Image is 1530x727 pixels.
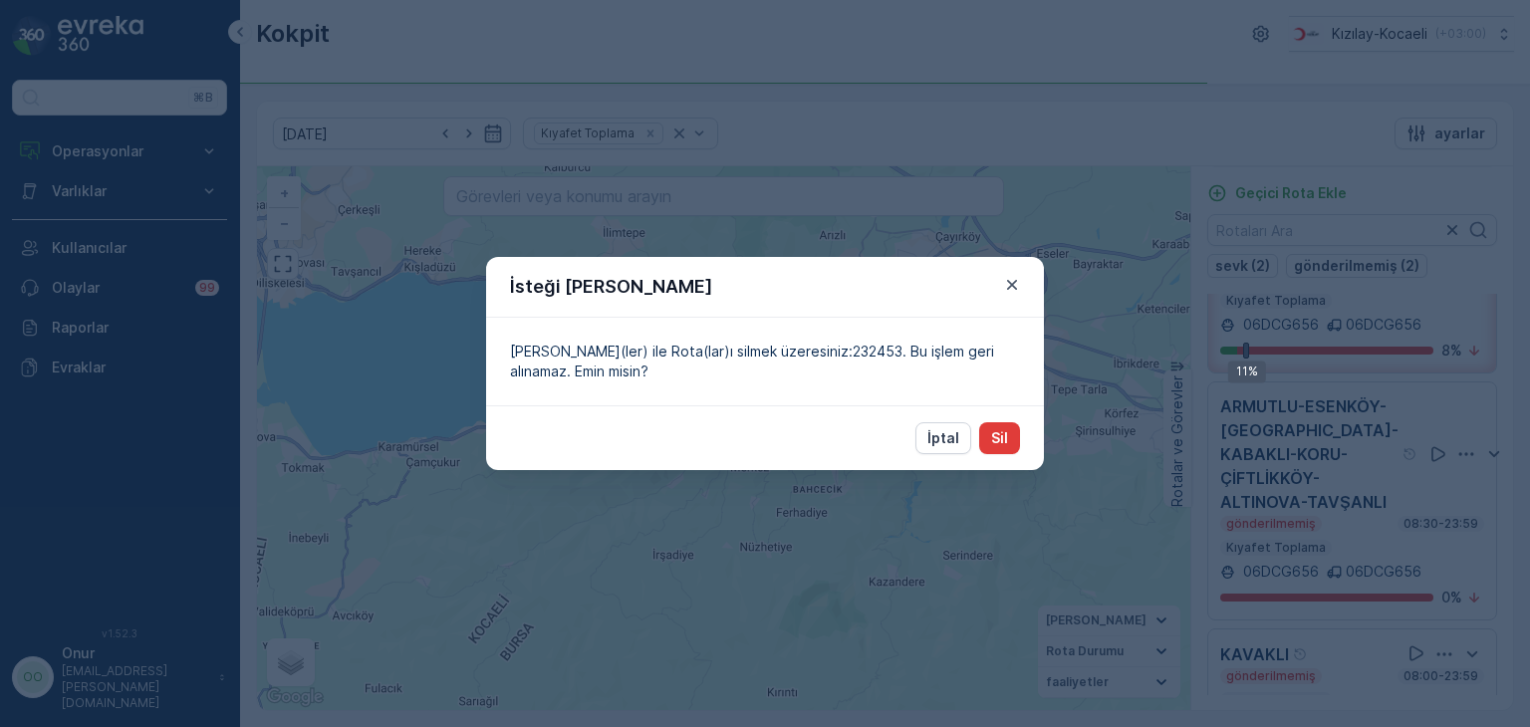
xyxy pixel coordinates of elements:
div: 11% [1228,361,1266,382]
button: Sil [979,422,1020,454]
p: İptal [927,428,959,448]
p: [PERSON_NAME](ler) ile Rota(lar)ı silmek üzeresiniz:232453. Bu işlem geri alınamaz. Emin misin? [510,342,1020,381]
p: Sil [991,428,1008,448]
button: İptal [915,422,971,454]
p: İsteği [PERSON_NAME] [510,273,712,301]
